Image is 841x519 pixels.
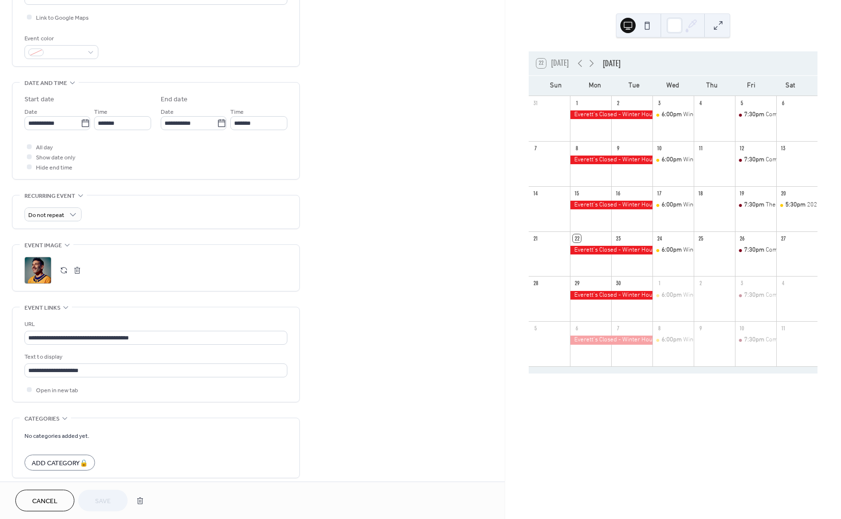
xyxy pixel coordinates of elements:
div: Wine & Yoga [683,201,717,209]
div: [DATE] [603,57,621,70]
div: 7 [614,325,622,333]
div: 26 [738,234,746,242]
div: ; [24,257,51,284]
span: 7:30pm [744,156,766,164]
div: 5 [738,99,746,107]
span: Link to Google Maps [36,13,89,23]
span: Open in new tab [36,386,78,396]
div: Wed [653,76,692,96]
div: Wine & Yoga [683,246,717,254]
div: Sun [536,76,575,96]
div: Wine & Yoga [652,291,694,300]
div: Wine & Yoga [683,156,717,164]
div: 22 [573,234,581,242]
button: Cancel [15,490,74,511]
div: 16 [614,189,622,197]
div: Everett's Closed - Winter Hours [570,291,652,300]
div: Everett's Closed - Winter Hours [570,246,652,254]
span: 7:30pm [744,201,766,209]
div: 2 [697,279,705,288]
div: Wine & Yoga [683,110,717,119]
div: Wine & Yoga [652,336,694,344]
div: Comedy Show - Mike Glazer [735,246,776,254]
div: URL [24,319,285,329]
span: Time [94,107,107,117]
div: Fri [732,76,770,96]
span: 6:00pm [662,156,683,164]
div: Comedy Show - Jamal Doman [735,156,776,164]
span: Hide end time [36,163,72,173]
span: Show date only [36,153,75,163]
div: 8 [655,325,663,333]
div: 6 [573,325,581,333]
div: Everett's Closed - Winter Hours [570,110,652,119]
div: Everett's Closed - Winter Hours [570,336,652,344]
span: 7:30pm [744,110,766,119]
div: 3 [738,279,746,288]
div: 3 [655,99,663,107]
div: 21 [532,234,540,242]
span: 6:00pm [662,291,683,300]
span: 7:30pm [744,246,766,254]
div: 4 [697,99,705,107]
div: 6 [780,99,788,107]
div: Wine & Yoga [652,110,694,119]
span: Date [24,107,37,117]
span: 6:00pm [662,336,683,344]
div: 10 [738,325,746,333]
div: 25 [697,234,705,242]
div: 24 [655,234,663,242]
div: Everett's Closed - Winter Hours [570,156,652,164]
div: Wine & Yoga [652,156,694,164]
span: 6:00pm [662,110,683,119]
span: 5:30pm [785,201,807,209]
span: Date and time [24,78,67,88]
div: 30 [614,279,622,288]
div: 8 [573,144,581,152]
div: 1 [655,279,663,288]
div: 11 [780,325,788,333]
span: Date [161,107,174,117]
div: 17 [655,189,663,197]
div: The Alaskan Comedy Showcase [735,201,776,209]
div: Start date [24,95,54,105]
div: Event color [24,34,96,44]
div: 31 [532,99,540,107]
div: 19 [738,189,746,197]
div: 7 [532,144,540,152]
div: 5 [532,325,540,333]
div: Wine & Yoga [683,336,717,344]
div: 4 [780,279,788,288]
div: 10 [655,144,663,152]
div: 9 [697,325,705,333]
div: 1 [573,99,581,107]
div: Wine & Yoga [683,291,717,300]
div: Comedy Show - KALEA McNeill [735,110,776,119]
div: Mon [575,76,614,96]
span: Time [230,107,244,117]
div: 13 [780,144,788,152]
span: Event links [24,303,60,313]
div: Everett's Closed - Winter Hours [570,201,652,209]
div: 23 [614,234,622,242]
div: 27 [780,234,788,242]
div: Comedy Show - Keith Terry [735,291,776,300]
span: No categories added yet. [24,431,89,441]
div: 11 [697,144,705,152]
div: 20 [780,189,788,197]
div: 2025 Taste of Hope Mat-Su -Presented by AIOF & MVCC [776,201,817,209]
div: Comedy Show - Brian Scolaro [735,336,776,344]
div: 9 [614,144,622,152]
span: Event image [24,241,62,251]
div: Sat [771,76,810,96]
span: 6:00pm [662,246,683,254]
div: Thu [693,76,732,96]
span: Categories [24,414,59,424]
div: Text to display [24,352,285,362]
span: Recurring event [24,191,75,201]
div: Wine & Yoga [652,246,694,254]
div: 18 [697,189,705,197]
div: End date [161,95,188,105]
span: 7:30pm [744,336,766,344]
